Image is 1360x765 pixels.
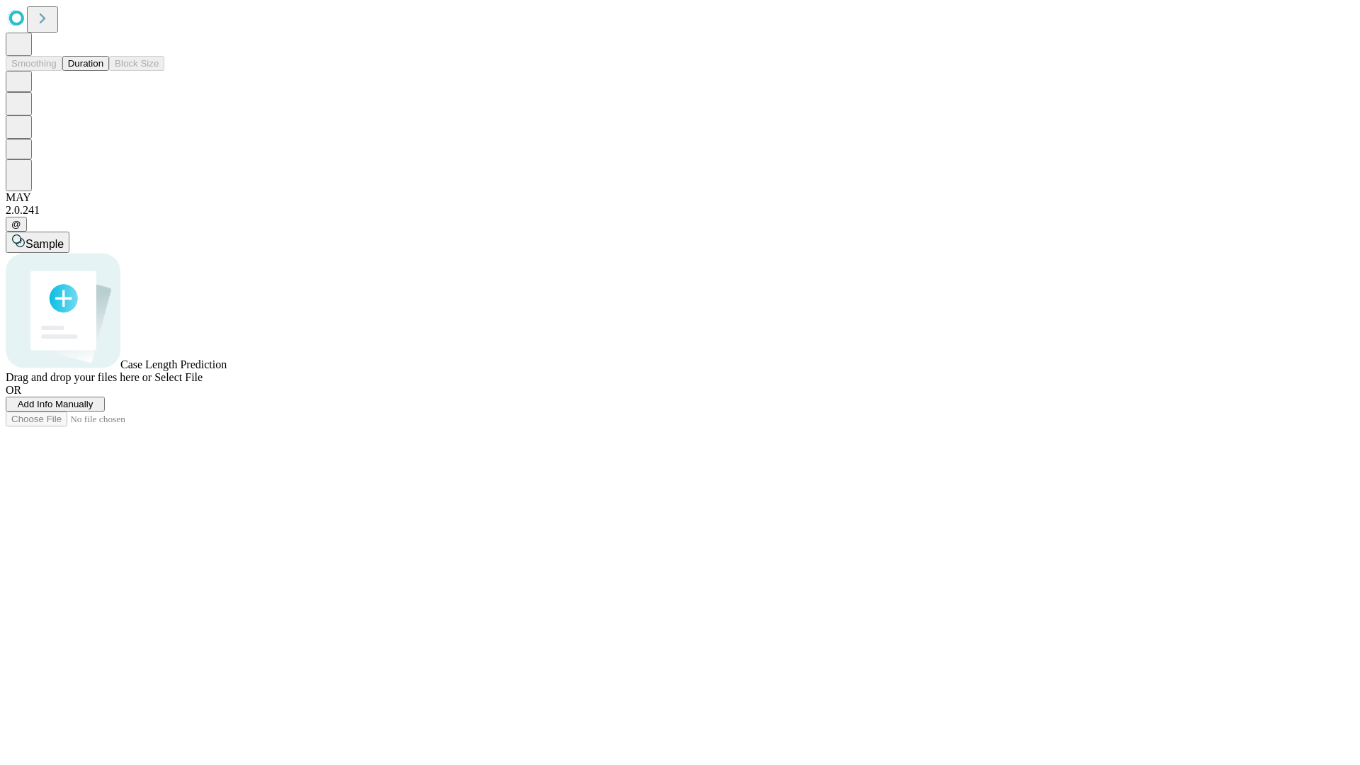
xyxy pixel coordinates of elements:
[120,358,227,370] span: Case Length Prediction
[6,217,27,232] button: @
[6,397,105,412] button: Add Info Manually
[109,56,164,71] button: Block Size
[6,56,62,71] button: Smoothing
[18,399,93,409] span: Add Info Manually
[6,191,1354,204] div: MAY
[6,232,69,253] button: Sample
[6,204,1354,217] div: 2.0.241
[11,219,21,229] span: @
[154,371,203,383] span: Select File
[6,371,152,383] span: Drag and drop your files here or
[6,384,21,396] span: OR
[25,238,64,250] span: Sample
[62,56,109,71] button: Duration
